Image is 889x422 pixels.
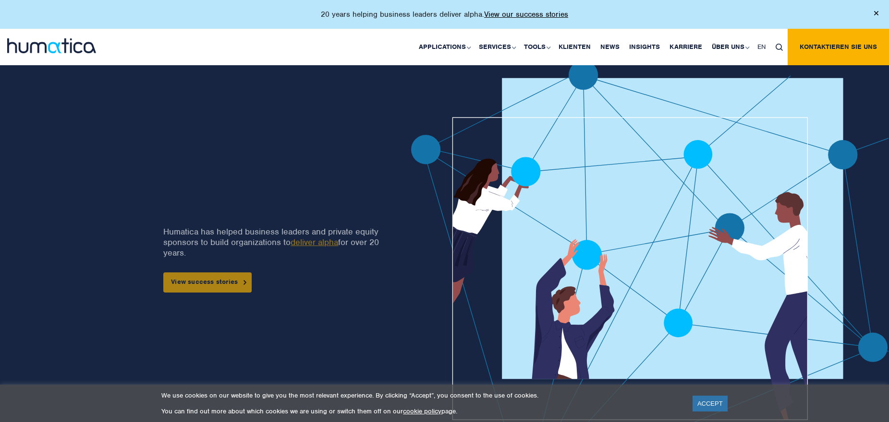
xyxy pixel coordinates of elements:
[693,396,728,411] a: ACCEPT
[554,29,596,65] a: Klienten
[414,29,474,65] a: Applications
[244,280,246,284] img: arrowicon
[788,29,889,65] a: Kontaktieren Sie uns
[596,29,624,65] a: News
[665,29,707,65] a: Karriere
[757,43,766,51] span: EN
[163,272,252,293] a: View success stories
[321,10,568,19] p: 20 years helping business leaders deliver alpha.
[7,38,96,53] img: logo
[161,391,681,399] p: We use cookies on our website to give you the most relevant experience. By clicking “Accept”, you...
[753,29,771,65] a: EN
[161,407,681,415] p: You can find out more about which cookies we are using or switch them off on our page.
[291,237,338,247] a: deliver alpha
[403,407,441,415] a: cookie policy
[707,29,753,65] a: Über uns
[474,29,519,65] a: Services
[776,44,783,51] img: search_icon
[624,29,665,65] a: Insights
[519,29,554,65] a: Tools
[484,10,568,19] a: View our success stories
[163,226,379,258] p: Humatica has helped business leaders and private equity sponsors to build organizations to for ov...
